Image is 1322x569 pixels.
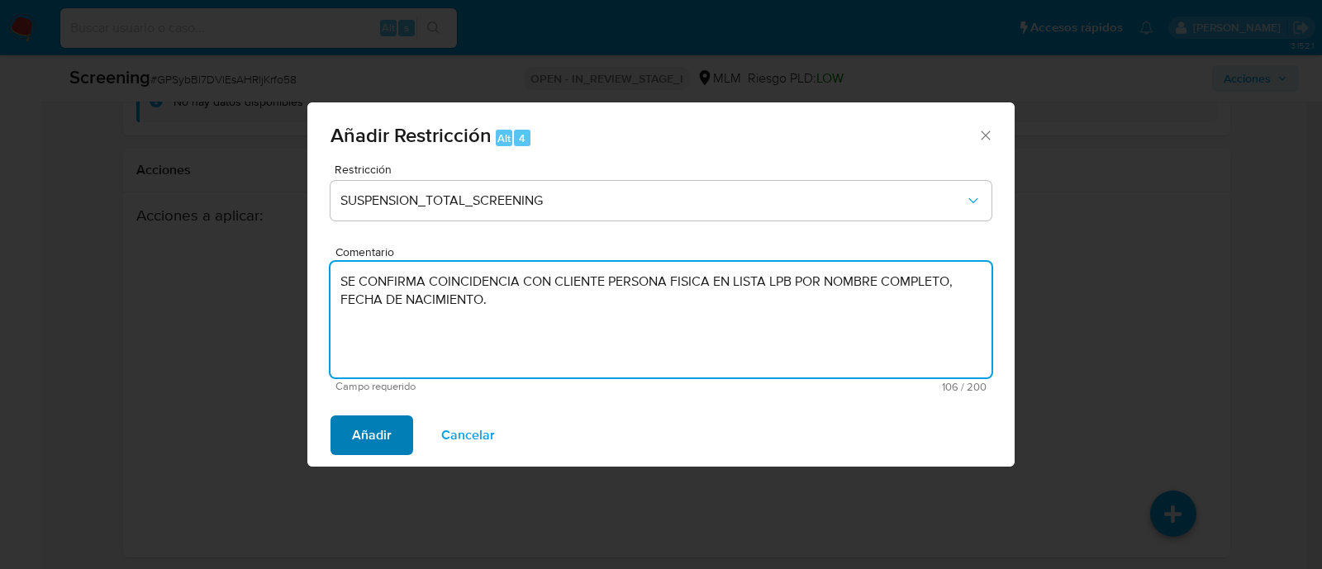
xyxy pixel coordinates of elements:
[330,262,991,377] textarea: SE CONFIRMA COINCIDENCIA CON CLIENTE PERSONA FISICA EN LISTA LPB POR NOMBRE COMPLETO, FECHA DE NA...
[330,181,991,220] button: Restriction
[335,164,996,175] span: Restricción
[661,382,987,392] span: Máximo 200 caracteres
[352,417,392,453] span: Añadir
[340,192,965,209] span: SUSPENSION_TOTAL_SCREENING
[420,415,516,455] button: Cancelar
[441,417,495,453] span: Cancelar
[497,130,511,146] span: Alt
[335,246,996,258] span: Comentario
[335,381,661,392] span: Campo requerido
[977,127,992,142] button: Cerrar ventana
[519,130,525,146] span: 4
[330,121,492,149] span: Añadir Restricción
[330,415,413,455] button: Añadir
